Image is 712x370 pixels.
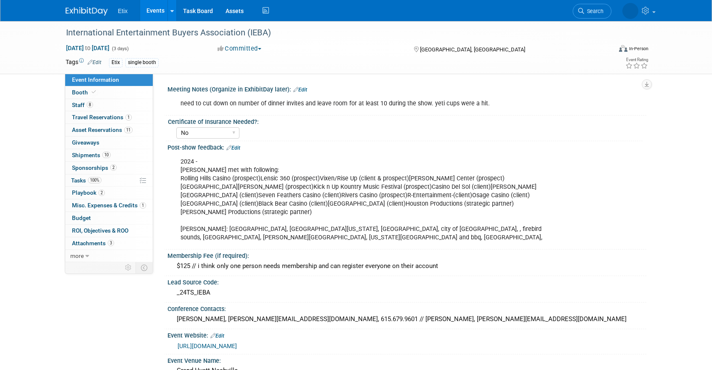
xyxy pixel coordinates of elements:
span: Event Information [72,76,119,83]
a: Booth [65,86,153,99]
a: Attachments3 [65,237,153,249]
span: 10 [102,152,111,158]
div: Etix [109,58,122,67]
span: 8 [87,102,93,108]
div: [PERSON_NAME], [PERSON_NAME][EMAIL_ADDRESS][DOMAIN_NAME], 615.679.9601 // [PERSON_NAME], [PERSON_... [174,313,640,326]
a: Staff8 [65,99,153,111]
div: Event Venue Name: [167,354,646,365]
div: Event Format [562,44,648,56]
span: Travel Reservations [72,114,132,121]
a: Playbook2 [65,187,153,199]
span: 3 [108,240,114,246]
div: Membership Fee (if required): [167,249,646,260]
td: Toggle Event Tabs [136,262,153,273]
div: Meeting Notes (Organize in ExhibitDay later): [167,83,646,94]
i: Booth reservation complete [92,90,96,94]
a: Event Information [65,74,153,86]
a: ROI, Objectives & ROO [65,225,153,237]
a: more [65,250,153,262]
a: Tasks100% [65,174,153,187]
td: Personalize Event Tab Strip [121,262,136,273]
span: Attachments [72,240,114,247]
span: 2 [110,164,117,171]
div: need to cut down on number of dinner invites and leave room for at least 10 during the show. yeti... [175,95,554,112]
span: (3 days) [111,46,129,51]
span: Playbook [72,189,105,196]
div: Certificate of Insurance Needed?: [168,115,643,126]
span: Budget [72,214,91,221]
img: ExhibitDay [66,7,108,16]
button: Committed [215,44,265,53]
span: 1 [125,114,132,121]
span: 11 [124,127,133,133]
span: Staff [72,102,93,108]
div: Conference Contacts: [167,303,646,313]
span: to [84,45,92,51]
div: 2024 - [PERSON_NAME] met with following: Rolling Hills Casino (prospect)Lensic 360 (prospect)Vixe... [175,153,554,247]
div: International Entertainment Buyers Association (IEBA) [63,25,599,40]
a: Edit [210,333,224,339]
div: _24TS_IEBA [174,286,640,299]
span: more [70,252,84,259]
a: Sponsorships2 [65,162,153,174]
a: Asset Reservations11 [65,124,153,136]
div: Post-show feedback: [167,141,646,152]
a: Shipments10 [65,149,153,161]
span: [DATE] [DATE] [66,44,110,52]
span: Shipments [72,152,111,158]
span: Asset Reservations [72,126,133,133]
a: Edit [226,145,240,151]
span: Search [584,8,603,14]
span: Sponsorships [72,164,117,171]
img: Jared McEntire [622,3,638,19]
div: $125 // i think only one person needs membership and can register everyone on their account [174,260,640,273]
div: In-Person [629,46,648,52]
span: Etix [118,8,128,14]
div: single booth [125,58,159,67]
a: Edit [293,87,307,93]
a: Edit [88,59,101,65]
div: Event Website: [167,329,646,340]
span: ROI, Objectives & ROO [72,227,128,234]
span: [GEOGRAPHIC_DATA], [GEOGRAPHIC_DATA] [420,46,525,53]
span: 2 [98,190,105,196]
a: Misc. Expenses & Credits1 [65,199,153,212]
a: Travel Reservations1 [65,111,153,123]
td: Tags [66,58,101,67]
a: Giveaways [65,137,153,149]
div: Lead Source Code: [167,276,646,287]
span: Giveaways [72,139,99,146]
a: [URL][DOMAIN_NAME] [178,343,237,349]
span: Tasks [71,177,101,184]
img: Format-Inperson.png [619,45,627,52]
div: Event Rating [625,58,648,62]
span: Misc. Expenses & Credits [72,202,146,209]
span: 100% [88,177,101,183]
a: Budget [65,212,153,224]
span: Booth [72,89,98,96]
span: 1 [140,202,146,209]
a: Search [573,4,611,19]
